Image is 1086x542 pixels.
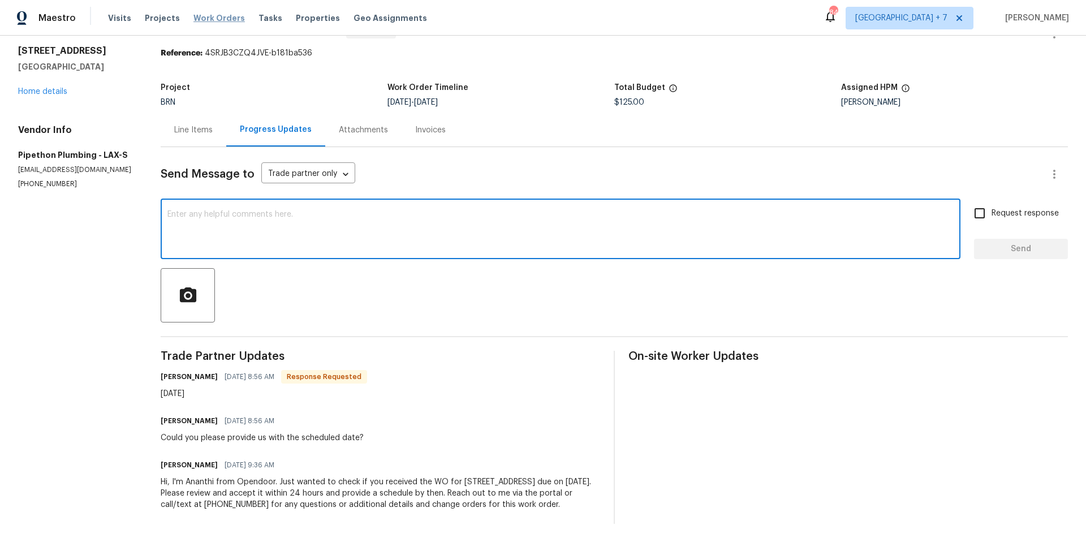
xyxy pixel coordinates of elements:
span: [DATE] 8:56 AM [225,415,274,427]
span: [DATE] [414,98,438,106]
h5: Work Order Timeline [387,84,468,92]
div: Line Items [174,124,213,136]
div: [DATE] [161,388,367,399]
span: Send Message to [161,169,255,180]
span: The hpm assigned to this work order. [901,84,910,98]
h5: Assigned HPM [841,84,898,92]
span: [DATE] 9:36 AM [225,459,274,471]
span: Trade Partner Updates [161,351,600,362]
span: - [387,98,438,106]
h5: Total Budget [614,84,665,92]
span: Response Requested [282,371,366,382]
h4: Vendor Info [18,124,133,136]
h2: [STREET_ADDRESS] [18,45,133,57]
b: Reference: [161,49,202,57]
div: [PERSON_NAME] [841,98,1068,106]
span: [DATE] [387,98,411,106]
h6: [PERSON_NAME] [161,415,218,427]
div: Hi, I'm Ananthi from Opendoor. Just wanted to check if you received the WO for [STREET_ADDRESS] d... [161,476,600,510]
div: Progress Updates [240,124,312,135]
span: [GEOGRAPHIC_DATA] + 7 [855,12,947,24]
span: $125.00 [614,98,644,106]
span: BRN [161,98,175,106]
div: Invoices [415,124,446,136]
span: Work Orders [193,12,245,24]
div: 4SRJB3CZQ4JVE-b181ba536 [161,48,1068,59]
span: The total cost of line items that have been proposed by Opendoor. This sum includes line items th... [669,84,678,98]
h5: [GEOGRAPHIC_DATA] [18,61,133,72]
span: Maestro [38,12,76,24]
h5: Project [161,84,190,92]
span: Properties [296,12,340,24]
span: Geo Assignments [354,12,427,24]
p: [EMAIL_ADDRESS][DOMAIN_NAME] [18,165,133,175]
p: [PHONE_NUMBER] [18,179,133,189]
div: 84 [829,7,837,18]
span: Request response [992,208,1059,220]
a: Home details [18,88,67,96]
span: Projects [145,12,180,24]
h6: [PERSON_NAME] [161,459,218,471]
div: Trade partner only [261,165,355,184]
h5: Pipethon Plumbing - LAX-S [18,149,133,161]
span: Tasks [258,14,282,22]
div: Attachments [339,124,388,136]
div: Could you please provide us with the scheduled date? [161,432,364,444]
span: [DATE] 8:56 AM [225,371,274,382]
h6: [PERSON_NAME] [161,371,218,382]
span: [PERSON_NAME] [1001,12,1069,24]
span: Visits [108,12,131,24]
span: On-site Worker Updates [628,351,1068,362]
